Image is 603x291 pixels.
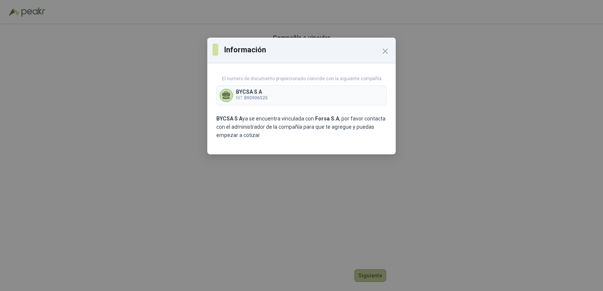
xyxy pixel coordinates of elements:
p: BYCSA S A [236,89,268,94]
p: NIT [236,94,268,102]
b: Forsa S.A [315,116,339,122]
b: BYCSA S A [216,116,242,122]
button: Close [379,45,391,57]
h3: Información [224,44,390,55]
p: ya se encuentra vinculada con , por favor contacta con el administrador de la compañía para que t... [216,114,387,139]
b: 890906525 [244,95,268,101]
p: El numero de documento proporcionado coincide con la siguiente compañía [216,75,387,82]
